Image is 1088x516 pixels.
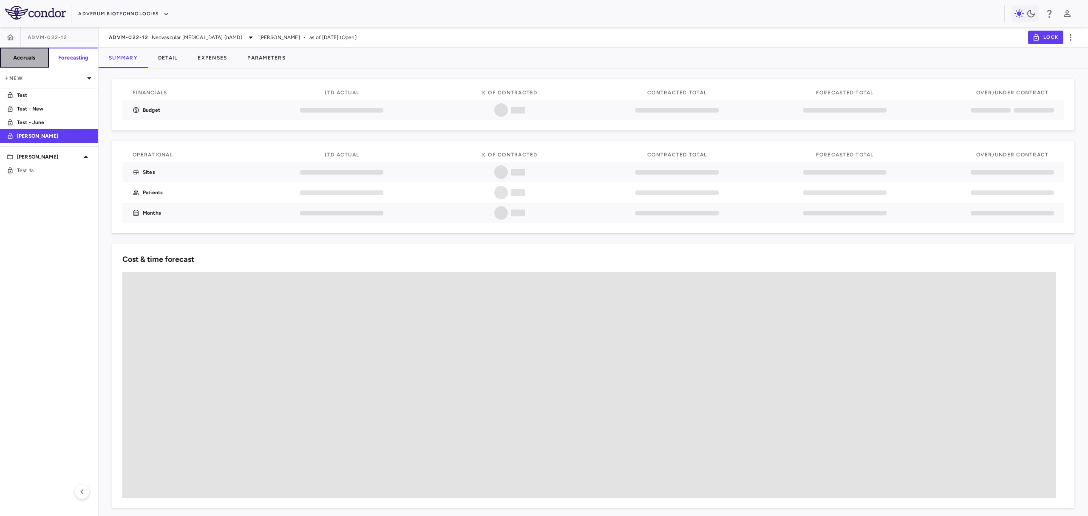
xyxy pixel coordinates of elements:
[17,132,80,140] p: [PERSON_NAME]
[99,48,148,68] button: Summary
[647,152,707,158] span: Contracted Total
[482,152,538,158] span: % of Contracted
[303,34,306,41] span: •
[325,152,360,158] span: LTD Actual
[13,54,35,62] h6: Accruals
[109,34,148,41] span: ADVM-022-12
[143,209,161,217] p: Months
[133,90,167,96] span: Financials
[816,90,874,96] span: Forecasted Total
[5,6,66,20] img: logo-full-SnFGN8VE.png
[976,90,1049,96] span: Over/Under Contract
[1028,31,1063,44] button: Lock
[259,34,300,41] span: [PERSON_NAME]
[976,152,1049,158] span: Over/Under Contract
[309,34,357,41] span: as of [DATE] (Open)
[17,91,80,99] p: Test
[237,48,296,68] button: Parameters
[647,90,707,96] span: Contracted Total
[17,105,80,113] p: Test - New
[143,106,160,114] p: Budget
[152,34,242,41] span: Neovascular [MEDICAL_DATA] (nAMD)
[17,153,66,161] p: [PERSON_NAME]
[78,7,169,21] button: Adverum Biotechnologies
[148,48,188,68] button: Detail
[17,167,80,174] span: Test 1a
[143,168,155,176] p: Sites
[325,90,360,96] span: LTD actual
[133,152,173,158] span: Operational
[3,74,84,82] p: New
[187,48,237,68] button: Expenses
[816,152,874,158] span: Forecasted Total
[482,90,538,96] span: % of Contracted
[143,189,163,196] p: Patients
[28,34,67,41] span: ADVM-022-12
[17,119,80,126] p: Test - June
[58,54,89,62] h6: Forecasting
[122,254,194,265] h6: Cost & time forecast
